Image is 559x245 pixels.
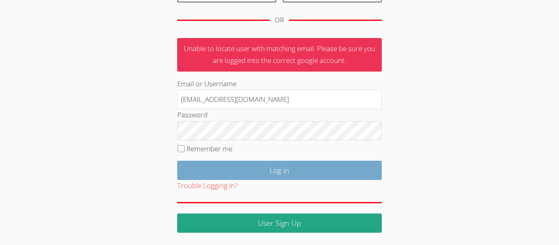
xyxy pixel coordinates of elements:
[177,79,237,88] label: Email or Username
[275,14,284,26] div: OR
[177,214,382,233] a: User Sign Up
[177,180,238,192] button: Trouble Logging In?
[177,110,207,119] label: Password
[187,144,232,153] label: Remember me
[177,38,382,72] p: Unable to locate user with matching email. Please be sure you are logged into the correct google ...
[177,161,382,180] input: Log in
